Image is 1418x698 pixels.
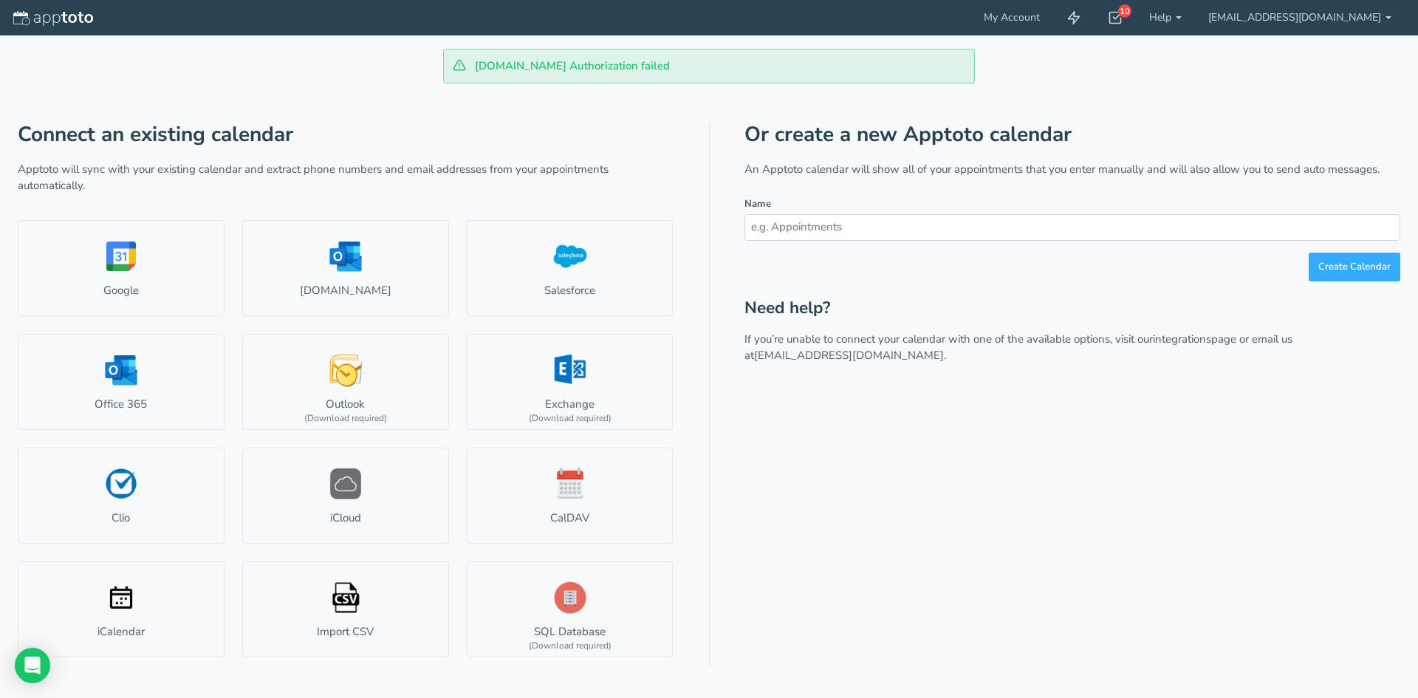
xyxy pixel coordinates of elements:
div: [DOMAIN_NAME] Authorization failed [443,49,975,83]
p: Apptoto will sync with your existing calendar and extract phone numbers and email addresses from ... [18,162,674,194]
a: Import CSV [242,561,449,657]
div: (Download required) [529,412,612,425]
div: (Download required) [529,640,612,652]
div: (Download required) [304,412,387,425]
a: [DOMAIN_NAME] [242,220,449,316]
a: [EMAIL_ADDRESS][DOMAIN_NAME]. [754,348,946,363]
a: CalDAV [467,448,674,544]
a: Google [18,220,225,316]
a: iCalendar [18,561,225,657]
p: If you’re unable to connect your calendar with one of the available options, visit our page or em... [744,332,1400,363]
a: Clio [18,448,225,544]
div: Open Intercom Messenger [15,648,50,683]
label: Name [744,197,771,211]
a: SQL Database [467,561,674,657]
img: logo-apptoto--white.svg [13,11,93,26]
input: e.g. Appointments [744,214,1400,240]
h1: Connect an existing calendar [18,123,674,146]
a: Outlook [242,334,449,430]
button: Create Calendar [1309,253,1400,281]
h1: Or create a new Apptoto calendar [744,123,1400,146]
a: Office 365 [18,334,225,430]
a: Salesforce [467,220,674,316]
h2: Need help? [744,299,1400,318]
p: An Apptoto calendar will show all of your appointments that you enter manually and will also allo... [744,162,1400,177]
div: 10 [1118,4,1131,18]
a: integrations [1153,332,1211,346]
a: iCloud [242,448,449,544]
a: Exchange [467,334,674,430]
